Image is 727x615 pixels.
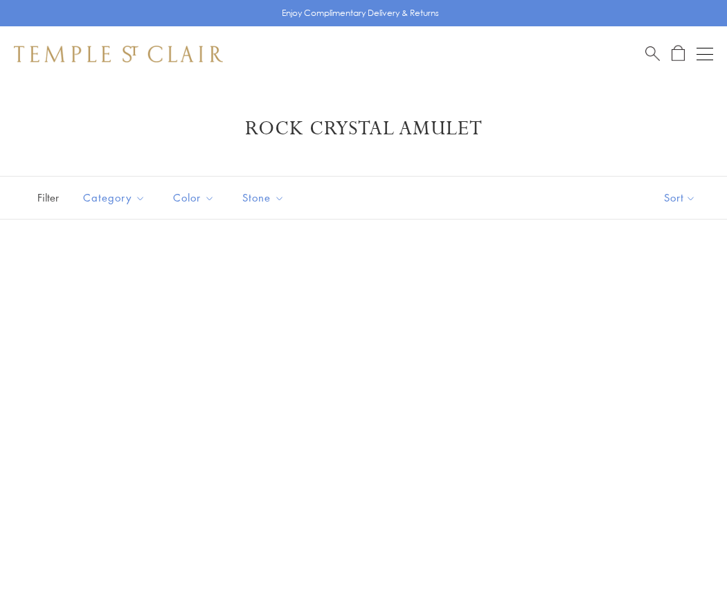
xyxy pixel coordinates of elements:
[645,45,660,62] a: Search
[672,45,685,62] a: Open Shopping Bag
[163,182,225,213] button: Color
[73,182,156,213] button: Category
[282,6,439,20] p: Enjoy Complimentary Delivery & Returns
[35,116,692,141] h1: Rock Crystal Amulet
[76,189,156,206] span: Category
[232,182,295,213] button: Stone
[14,46,223,62] img: Temple St. Clair
[633,177,727,219] button: Show sort by
[166,189,225,206] span: Color
[235,189,295,206] span: Stone
[697,46,713,62] button: Open navigation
